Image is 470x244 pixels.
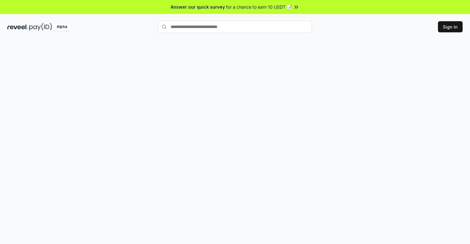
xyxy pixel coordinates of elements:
[226,4,292,10] span: for a chance to earn 10 USDT 📝
[53,23,71,31] div: Alpha
[29,23,52,31] img: pay_id
[438,21,463,32] button: Sign In
[7,23,28,31] img: reveel_dark
[171,4,225,10] span: Answer our quick survey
